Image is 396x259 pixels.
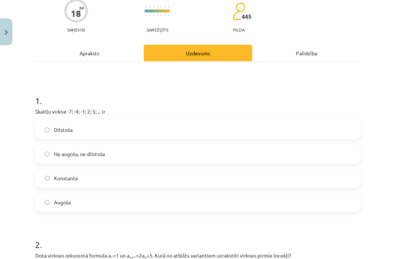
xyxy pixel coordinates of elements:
[164,14,165,16] img: icon-short-line-57e1e144782c952c97e751825c79c345078a6d821885a25fce030b3d8c18986b.svg
[146,14,147,16] img: icon-short-line-57e1e144782c952c97e751825c79c345078a6d821885a25fce030b3d8c18986b.svg
[45,152,49,156] input: Ne augoša, ne dilstoša
[35,108,361,115] p: Skaitļu virkne -7; -4; -1; 2; 5; ... ir
[242,13,252,20] span: 445
[35,45,144,61] div: Apraksts
[168,6,169,8] img: icon-short-line-57e1e144782c952c97e751825c79c345078a6d821885a25fce030b3d8c18986b.svg
[232,2,245,21] img: students-c634bb4e5e11cddfef0936a35e636f08e4e9abd3cc4e673bd6f9a4125e45ecb1.svg
[71,8,81,19] div: 18
[146,6,147,8] img: icon-short-line-57e1e144782c952c97e751825c79c345078a6d821885a25fce030b3d8c18986b.svg
[45,200,49,205] input: Augoša
[54,126,73,134] span: Dilstoša
[147,27,168,32] p: Sarežģīts
[79,6,84,10] span: XP
[35,83,361,106] h1: 1 .
[233,27,245,32] p: pilda
[54,150,105,158] span: Ne augoša, ne dilstoša
[35,227,361,249] h1: 2 .
[153,6,154,8] img: icon-short-line-57e1e144782c952c97e751825c79c345078a6d821885a25fce030b3d8c18986b.svg
[168,14,169,16] img: icon-short-line-57e1e144782c952c97e751825c79c345078a6d821885a25fce030b3d8c18986b.svg
[157,14,158,16] img: icon-short-line-57e1e144782c952c97e751825c79c345078a6d821885a25fce030b3d8c18986b.svg
[5,30,8,35] img: icon-close-lesson-0947bae3869378f0d4975bcd49f059093ad1ed9edebbc8119c70593378902aed.svg
[144,45,252,61] div: Uzdevums
[45,127,49,132] input: Dilstoša
[157,6,158,8] img: icon-short-line-57e1e144782c952c97e751825c79c345078a6d821885a25fce030b3d8c18986b.svg
[54,174,78,182] span: Konstanta
[153,14,154,16] img: icon-short-line-57e1e144782c952c97e751825c79c345078a6d821885a25fce030b3d8c18986b.svg
[54,199,71,206] span: Augoša
[45,176,49,181] input: Konstanta
[164,6,165,8] img: icon-short-line-57e1e144782c952c97e751825c79c345078a6d821885a25fce030b3d8c18986b.svg
[64,27,88,32] p: Saņemsi
[252,45,361,61] div: Palīdzība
